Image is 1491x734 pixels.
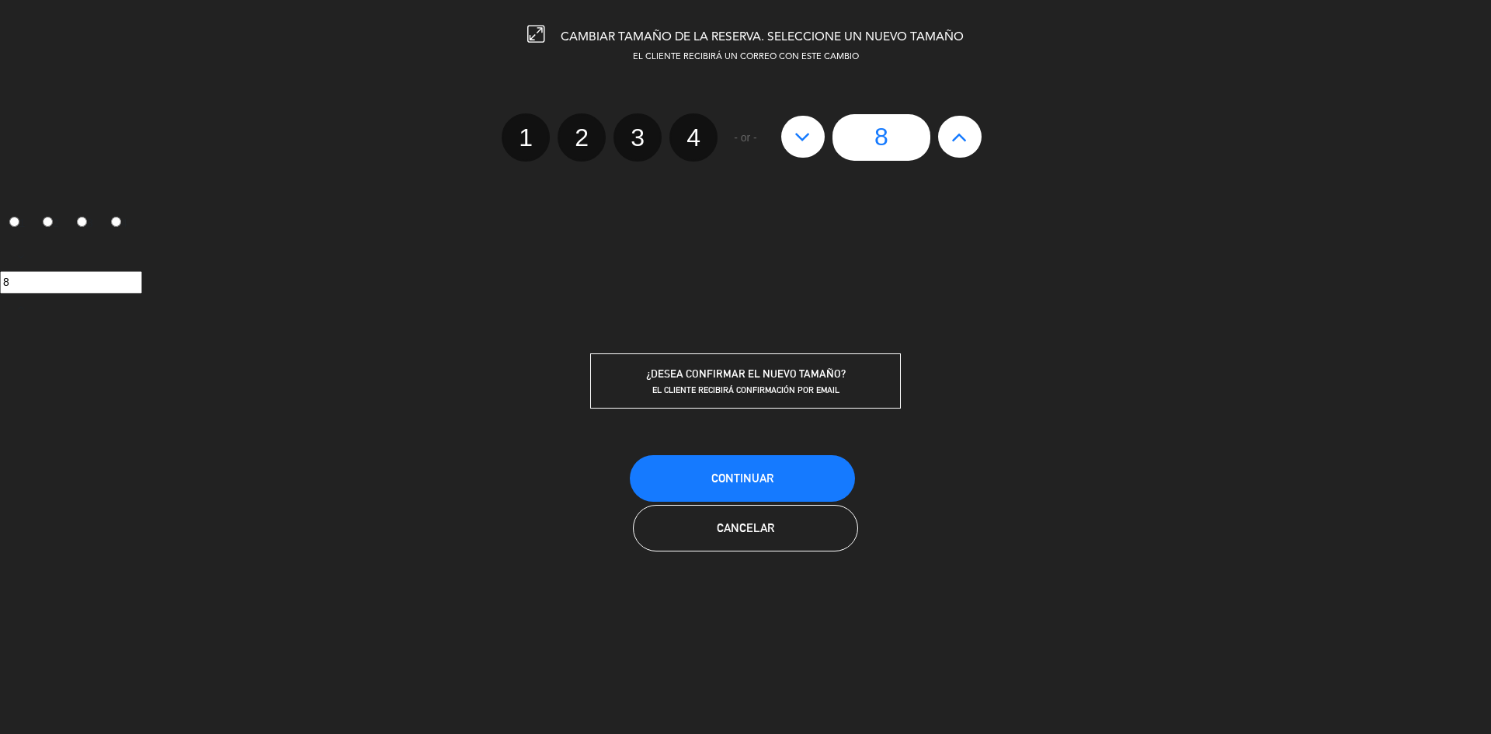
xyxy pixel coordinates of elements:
span: ¿DESEA CONFIRMAR EL NUEVO TAMAÑO? [646,367,846,380]
input: 3 [77,217,87,227]
span: EL CLIENTE RECIBIRÁ UN CORREO CON ESTE CAMBIO [633,53,859,61]
span: EL CLIENTE RECIBIRÁ CONFIRMACIÓN POR EMAIL [652,384,839,395]
button: Cancelar [633,505,858,551]
span: Continuar [711,471,773,485]
input: 2 [43,217,53,227]
span: CAMBIAR TAMAÑO DE LA RESERVA. SELECCIONE UN NUEVO TAMAÑO [561,31,964,43]
label: 4 [102,210,136,237]
span: - or - [734,129,757,147]
span: Cancelar [717,521,774,534]
label: 1 [502,113,550,162]
button: Continuar [630,455,855,502]
label: 3 [68,210,103,237]
label: 3 [613,113,662,162]
label: 2 [34,210,68,237]
label: 2 [558,113,606,162]
input: 4 [111,217,121,227]
label: 4 [669,113,718,162]
input: 1 [9,217,19,227]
